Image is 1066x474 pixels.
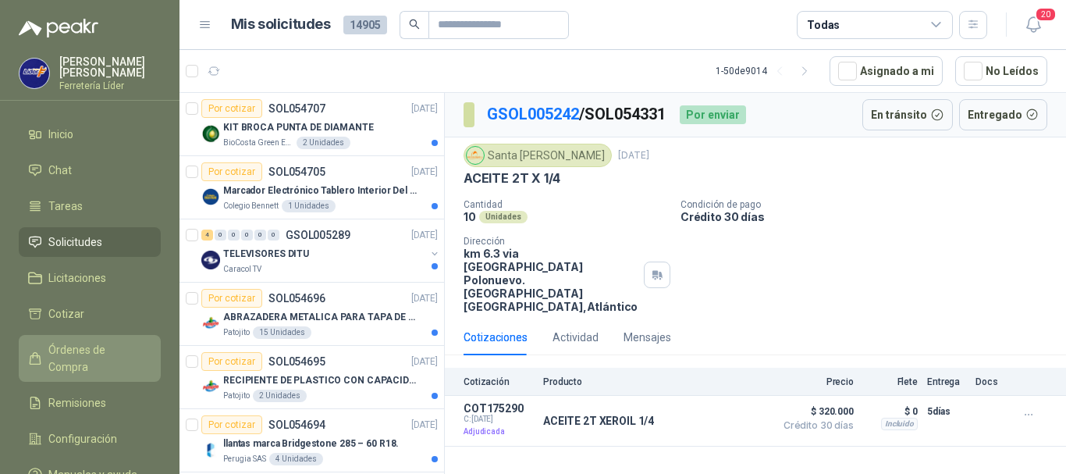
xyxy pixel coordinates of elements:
a: Chat [19,155,161,185]
div: Por cotizar [201,289,262,308]
div: Por enviar [680,105,746,124]
a: 4 0 0 0 0 0 GSOL005289[DATE] Company LogoTELEVISORES DITUCaracol TV [201,226,441,276]
span: Chat [48,162,72,179]
p: llantas marca Bridgestone 285 – 60 R18. [223,437,399,451]
span: Cotizar [48,305,84,323]
span: Remisiones [48,394,106,412]
div: Mensajes [624,329,671,346]
button: 20 [1019,11,1047,39]
img: Company Logo [201,187,220,206]
span: Crédito 30 días [776,421,854,430]
span: Inicio [48,126,73,143]
a: Por cotizarSOL054707[DATE] Company LogoKIT BROCA PUNTA DE DIAMANTEBioCosta Green Energy S.A.S2 Un... [179,93,444,156]
p: / SOL054331 [487,102,667,127]
span: search [409,19,420,30]
div: 0 [215,230,226,241]
div: 0 [228,230,240,241]
p: Producto [543,376,766,387]
div: 2 Unidades [253,390,307,402]
p: SOL054694 [268,419,325,430]
button: Entregado [959,99,1048,130]
span: Configuración [48,430,117,447]
a: Remisiones [19,388,161,418]
div: 1 Unidades [282,200,336,212]
p: SOL054695 [268,356,325,367]
p: Perugia SAS [223,453,266,465]
p: Condición de pago [680,199,1060,210]
p: Colegio Bennett [223,200,279,212]
p: $ 0 [863,402,918,421]
p: 5 días [927,402,966,421]
a: Por cotizarSOL054705[DATE] Company LogoMarcador Electrónico Tablero Interior Del Día Del Juego Pa... [179,156,444,219]
p: BioCosta Green Energy S.A.S [223,137,293,149]
p: km 6.3 via [GEOGRAPHIC_DATA] Polonuevo. [GEOGRAPHIC_DATA] [GEOGRAPHIC_DATA] , Atlántico [464,247,638,313]
p: [PERSON_NAME] [PERSON_NAME] [59,56,161,78]
p: [DATE] [411,165,438,180]
img: Company Logo [201,124,220,143]
div: Incluido [881,418,918,430]
p: Cotización [464,376,534,387]
div: Por cotizar [201,415,262,434]
span: Tareas [48,198,83,215]
div: 0 [241,230,253,241]
button: No Leídos [955,56,1047,86]
a: Licitaciones [19,263,161,293]
span: $ 320.000 [776,402,854,421]
img: Company Logo [201,377,220,396]
p: Cantidad [464,199,668,210]
img: Company Logo [20,59,49,88]
p: Patojito [223,390,250,402]
div: 4 [201,230,213,241]
div: 2 Unidades [297,137,350,149]
p: Entrega [927,376,966,387]
div: Por cotizar [201,352,262,371]
a: Cotizar [19,299,161,329]
a: Órdenes de Compra [19,335,161,382]
button: Asignado a mi [830,56,943,86]
p: Patojito [223,326,250,339]
p: [DATE] [411,291,438,306]
span: Solicitudes [48,233,102,251]
p: ABRAZADERA METALICA PARA TAPA DE TAMBOR DE PLASTICO DE 50 LT [223,310,418,325]
a: Configuración [19,424,161,454]
p: Docs [975,376,1007,387]
p: ACEITE 2T X 1/4 [464,170,560,187]
span: Órdenes de Compra [48,341,146,376]
p: [DATE] [411,355,438,369]
img: Company Logo [201,314,220,333]
a: Inicio [19,119,161,149]
div: Santa [PERSON_NAME] [464,144,612,167]
p: RECIPIENTE DE PLASTICO CON CAPACIDAD DE 1.8 LT PARA LA EXTRACCIÓN MANUAL DE LIQUIDOS [223,373,418,388]
p: [DATE] [411,228,438,243]
p: Crédito 30 días [680,210,1060,223]
a: GSOL005242 [487,105,579,123]
a: Por cotizarSOL054695[DATE] Company LogoRECIPIENTE DE PLASTICO CON CAPACIDAD DE 1.8 LT PARA LA EXT... [179,346,444,409]
span: Licitaciones [48,269,106,287]
p: Caracol TV [223,263,261,276]
div: Por cotizar [201,162,262,181]
p: TELEVISORES DITU [223,247,309,262]
img: Company Logo [467,147,484,164]
span: 20 [1035,7,1057,22]
p: [DATE] [411,418,438,433]
span: C: [DATE] [464,415,534,424]
div: 0 [254,230,266,241]
div: Actividad [553,329,599,346]
p: Dirección [464,236,638,247]
div: 0 [268,230,279,241]
a: Solicitudes [19,227,161,257]
div: Todas [807,16,840,34]
p: [DATE] [618,148,649,163]
div: 1 - 50 de 9014 [716,59,817,84]
p: 10 [464,210,476,223]
p: GSOL005289 [286,230,350,241]
p: [DATE] [411,102,438,116]
div: 4 Unidades [269,453,323,465]
p: KIT BROCA PUNTA DE DIAMANTE [223,120,374,135]
button: En tránsito [862,99,953,130]
div: 15 Unidades [253,326,311,339]
img: Company Logo [201,251,220,269]
p: SOL054707 [268,103,325,114]
a: Tareas [19,191,161,221]
div: Unidades [479,211,528,223]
